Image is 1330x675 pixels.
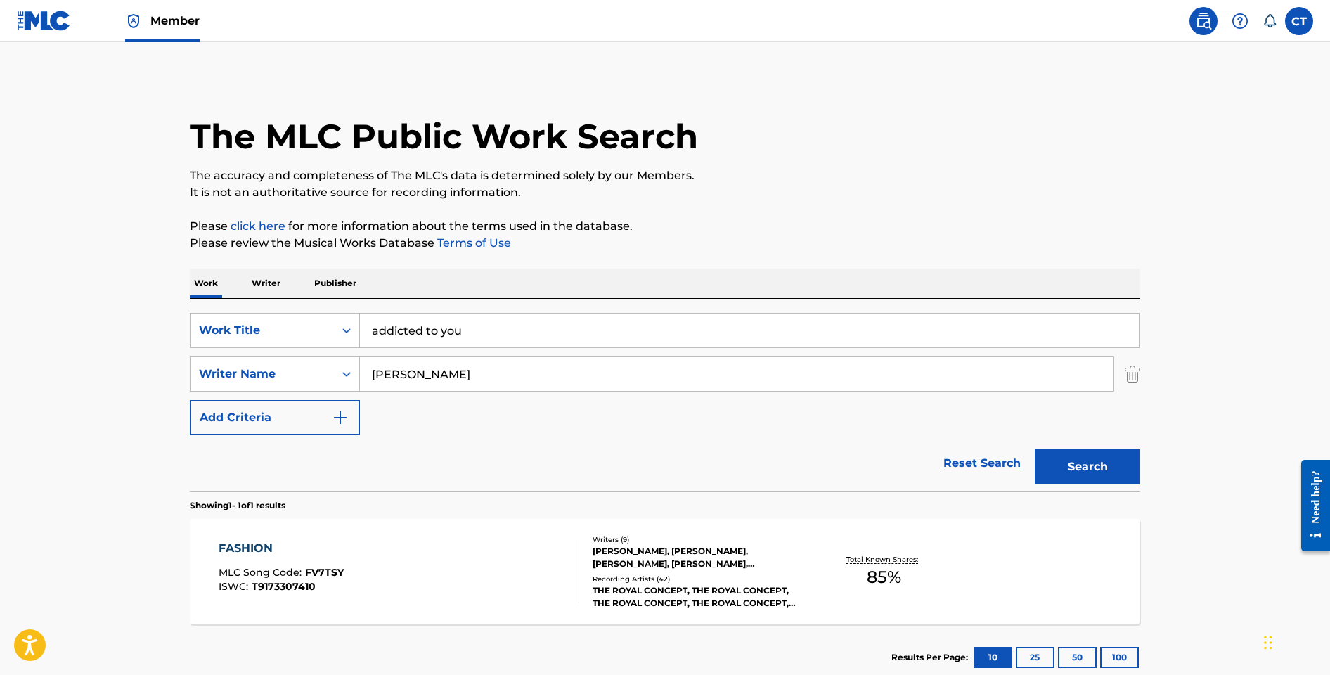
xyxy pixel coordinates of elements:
[219,540,344,557] div: FASHION
[252,580,316,593] span: T9173307410
[434,236,511,250] a: Terms of Use
[190,400,360,435] button: Add Criteria
[190,235,1140,252] p: Please review the Musical Works Database
[1125,356,1140,392] img: Delete Criterion
[190,184,1140,201] p: It is not an authoritative source for recording information.
[1232,13,1248,30] img: help
[974,647,1012,668] button: 10
[1226,7,1254,35] div: Help
[190,313,1140,491] form: Search Form
[936,448,1028,479] a: Reset Search
[1016,647,1054,668] button: 25
[1291,449,1330,562] iframe: Resource Center
[190,519,1140,624] a: FASHIONMLC Song Code:FV7TSYISWC:T9173307410Writers (9)[PERSON_NAME], [PERSON_NAME], [PERSON_NAME]...
[247,269,285,298] p: Writer
[219,580,252,593] span: ISWC :
[219,566,305,579] span: MLC Song Code :
[150,13,200,29] span: Member
[231,219,285,233] a: click here
[190,218,1140,235] p: Please for more information about the terms used in the database.
[1264,622,1272,664] div: Drag
[846,554,922,565] p: Total Known Shares:
[867,565,901,590] span: 85 %
[891,651,971,664] p: Results Per Page:
[1285,7,1313,35] div: User Menu
[1058,647,1097,668] button: 50
[190,269,222,298] p: Work
[1100,647,1139,668] button: 100
[593,574,805,584] div: Recording Artists ( 42 )
[125,13,142,30] img: Top Rightsholder
[593,534,805,545] div: Writers ( 9 )
[190,167,1140,184] p: The accuracy and completeness of The MLC's data is determined solely by our Members.
[1263,14,1277,28] div: Notifications
[1260,607,1330,675] iframe: Chat Widget
[332,409,349,426] img: 9d2ae6d4665cec9f34b9.svg
[190,115,698,157] h1: The MLC Public Work Search
[305,566,344,579] span: FV7TSY
[199,322,325,339] div: Work Title
[190,499,285,512] p: Showing 1 - 1 of 1 results
[17,11,71,31] img: MLC Logo
[310,269,361,298] p: Publisher
[1195,13,1212,30] img: search
[593,584,805,610] div: THE ROYAL CONCEPT, THE ROYAL CONCEPT, THE ROYAL CONCEPT, THE ROYAL CONCEPT, THE ROYAL CONCEPT
[199,366,325,382] div: Writer Name
[1189,7,1218,35] a: Public Search
[593,545,805,570] div: [PERSON_NAME], [PERSON_NAME], [PERSON_NAME], [PERSON_NAME], [PERSON_NAME] [PERSON_NAME], [PERSON_...
[1035,449,1140,484] button: Search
